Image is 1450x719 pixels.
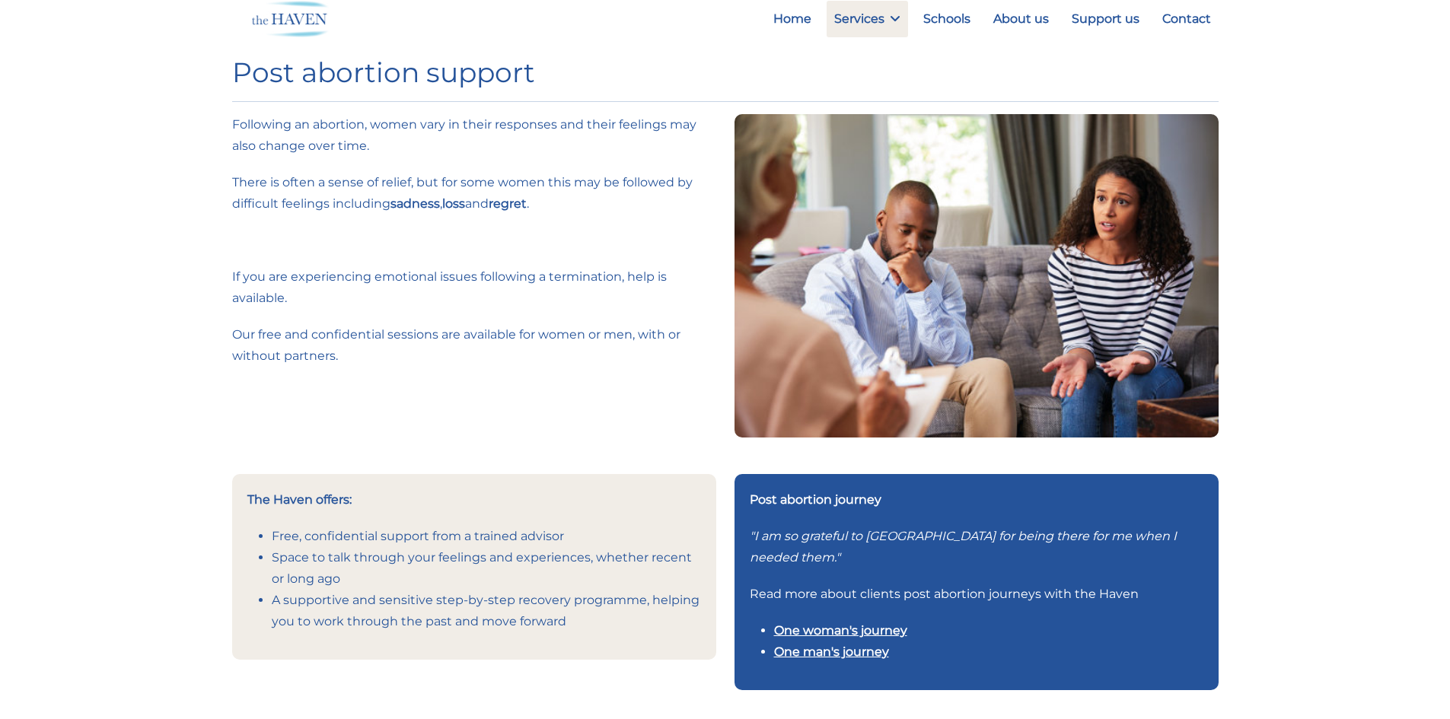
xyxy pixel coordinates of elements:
p: If you are experiencing emotional issues following a termination, help is available. [232,266,716,309]
strong: Post abortion journey [750,492,881,507]
h1: Post abortion support [232,56,1219,89]
a: Contact [1155,1,1219,37]
a: One man's journey [774,644,889,659]
a: Schools [916,1,978,37]
p: Our free and confidential sessions are available for women or men, with or without partners. [232,324,716,367]
a: One woman's journey [774,623,907,638]
p: Following an abortion, women vary in their responses and their feelings may also change over time. [232,114,716,157]
p: There is often a sense of relief, but for some women this may be followed by difficult feelings i... [232,172,716,215]
a: Support us [1064,1,1147,37]
li: Space to talk through your feelings and experiences, whether recent or long ago [272,547,701,590]
img: Young couple in crisis trying solve problem during counselling [735,114,1219,437]
a: Home [766,1,819,37]
strong: sadness [390,196,440,211]
p: "I am so grateful to [GEOGRAPHIC_DATA] for being there for me when I needed them." [750,526,1203,568]
strong: loss [442,196,465,211]
strong: The Haven offers: [247,492,352,507]
a: Services [827,1,908,37]
a: About us [986,1,1056,37]
p: Read more about clients post abortion journeys with the Haven [750,584,1203,605]
strong: regret [489,196,527,211]
li: A supportive and sensitive step-by-step recovery programme, helping you to work through the past ... [272,590,701,632]
li: Free, confidential support from a trained advisor [272,526,701,547]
